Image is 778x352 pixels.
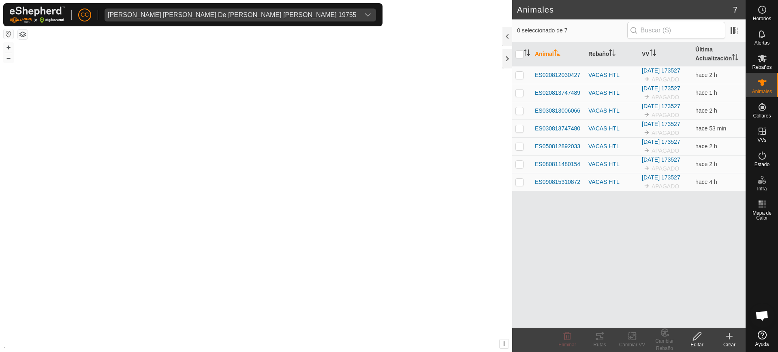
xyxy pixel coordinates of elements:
[583,341,616,348] div: Rutas
[535,124,580,133] span: ES030813747480
[535,107,580,115] span: ES030813006066
[558,342,576,348] span: Eliminar
[524,51,530,57] p-sorticon: Activar para ordenar
[517,26,627,35] span: 0 seleccionado de 7
[642,121,680,127] a: [DATE] 173527
[752,89,772,94] span: Animales
[754,162,769,167] span: Estado
[214,341,261,349] a: Política de Privacidad
[642,103,680,109] a: [DATE] 173527
[588,124,635,133] div: VACAS HTL
[648,337,681,352] div: Cambiar Rebaño
[695,107,717,114] span: 3 sept 2025, 11:45
[642,85,680,92] a: [DATE] 173527
[652,147,679,154] span: APAGADO
[627,22,725,39] input: Buscar (S)
[4,53,13,63] button: –
[643,147,650,154] img: hasta
[105,9,360,21] span: Ana Isabel De La Iglesia Gutierrez 19755
[4,29,13,39] button: Restablecer Mapa
[588,160,635,169] div: VACAS HTL
[643,76,650,82] img: hasta
[642,174,680,181] a: [DATE] 173527
[754,41,769,45] span: Alertas
[4,43,13,52] button: +
[681,341,713,348] div: Editar
[360,9,376,21] div: dropdown trigger
[746,327,778,350] a: Ayuda
[757,186,767,191] span: Infra
[642,156,680,163] a: [DATE] 173527
[609,51,616,57] p-sorticon: Activar para ordenar
[535,89,580,97] span: ES020813747489
[532,42,585,66] th: Animal
[713,341,746,348] div: Crear
[639,42,692,66] th: VV
[750,303,774,328] a: Chat abierto
[753,16,771,21] span: Horarios
[643,165,650,171] img: hasta
[643,111,650,118] img: hasta
[642,139,680,145] a: [DATE] 173527
[18,30,28,39] button: Capas del Mapa
[753,113,771,118] span: Collares
[733,4,737,16] span: 7
[588,142,635,151] div: VACAS HTL
[643,129,650,136] img: hasta
[588,107,635,115] div: VACAS HTL
[81,11,89,19] span: CC
[535,142,580,151] span: ES050812892033
[535,71,580,79] span: ES020812030427
[643,183,650,189] img: hasta
[748,211,776,220] span: Mapa de Calor
[652,165,679,172] span: APAGADO
[554,51,560,57] p-sorticon: Activar para ordenar
[503,340,505,347] span: i
[652,183,679,190] span: APAGADO
[108,12,357,18] div: [PERSON_NAME] [PERSON_NAME] De [PERSON_NAME] [PERSON_NAME] 19755
[616,341,648,348] div: Cambiar VV
[732,55,738,62] p-sorticon: Activar para ordenar
[695,90,717,96] span: 3 sept 2025, 12:45
[652,76,679,83] span: APAGADO
[271,341,298,349] a: Contáctenos
[588,71,635,79] div: VACAS HTL
[757,138,766,143] span: VVs
[517,5,733,15] h2: Animales
[652,112,679,118] span: APAGADO
[585,42,639,66] th: Rebaño
[695,72,717,78] span: 3 sept 2025, 11:45
[535,160,580,169] span: ES080811480154
[695,179,717,185] span: 3 sept 2025, 9:45
[695,125,726,132] span: 3 sept 2025, 13:00
[652,94,679,100] span: APAGADO
[535,178,580,186] span: ES090815310872
[695,161,717,167] span: 3 sept 2025, 11:45
[642,67,680,74] a: [DATE] 173527
[650,51,656,57] p-sorticon: Activar para ordenar
[695,143,717,149] span: 3 sept 2025, 11:45
[755,342,769,347] span: Ayuda
[588,89,635,97] div: VACAS HTL
[643,94,650,100] img: hasta
[652,130,679,136] span: APAGADO
[10,6,65,23] img: Logo Gallagher
[752,65,772,70] span: Rebaños
[588,178,635,186] div: VACAS HTL
[692,42,746,66] th: Última Actualización
[500,339,509,348] button: i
